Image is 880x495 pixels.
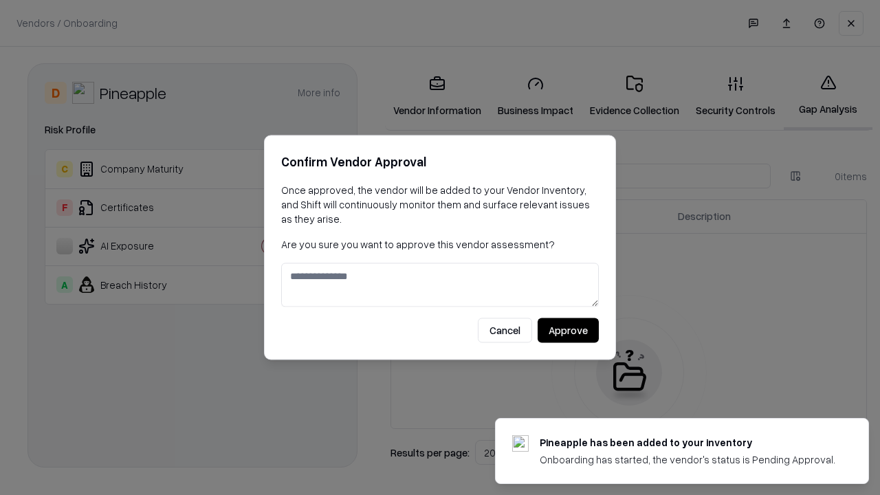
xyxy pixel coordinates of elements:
button: Cancel [478,318,532,343]
p: Once approved, the vendor will be added to your Vendor Inventory, and Shift will continuously mon... [281,183,599,226]
div: Pineapple has been added to your inventory [540,435,835,450]
h2: Confirm Vendor Approval [281,152,599,172]
button: Approve [538,318,599,343]
p: Are you sure you want to approve this vendor assessment? [281,237,599,252]
div: Onboarding has started, the vendor's status is Pending Approval. [540,452,835,467]
img: pineappleenergy.com [512,435,529,452]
